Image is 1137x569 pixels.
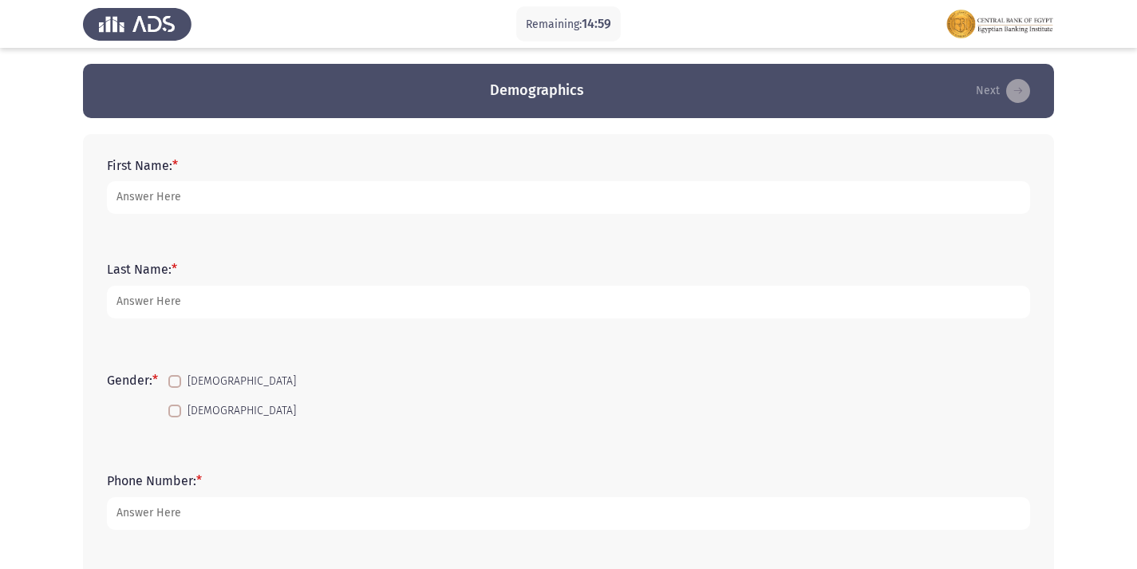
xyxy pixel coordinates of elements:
[188,372,296,391] span: [DEMOGRAPHIC_DATA]
[83,2,191,46] img: Assess Talent Management logo
[946,2,1054,46] img: Assessment logo of FOCUS Assessment 3 Modules EN
[526,14,611,34] p: Remaining:
[107,473,202,488] label: Phone Number:
[107,286,1030,318] input: add answer text
[490,81,584,101] h3: Demographics
[107,373,158,388] label: Gender:
[188,401,296,421] span: [DEMOGRAPHIC_DATA]
[971,78,1035,104] button: load next page
[107,158,178,173] label: First Name:
[582,16,611,31] span: 14:59
[107,262,177,277] label: Last Name:
[107,181,1030,214] input: add answer text
[107,497,1030,530] input: add answer text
